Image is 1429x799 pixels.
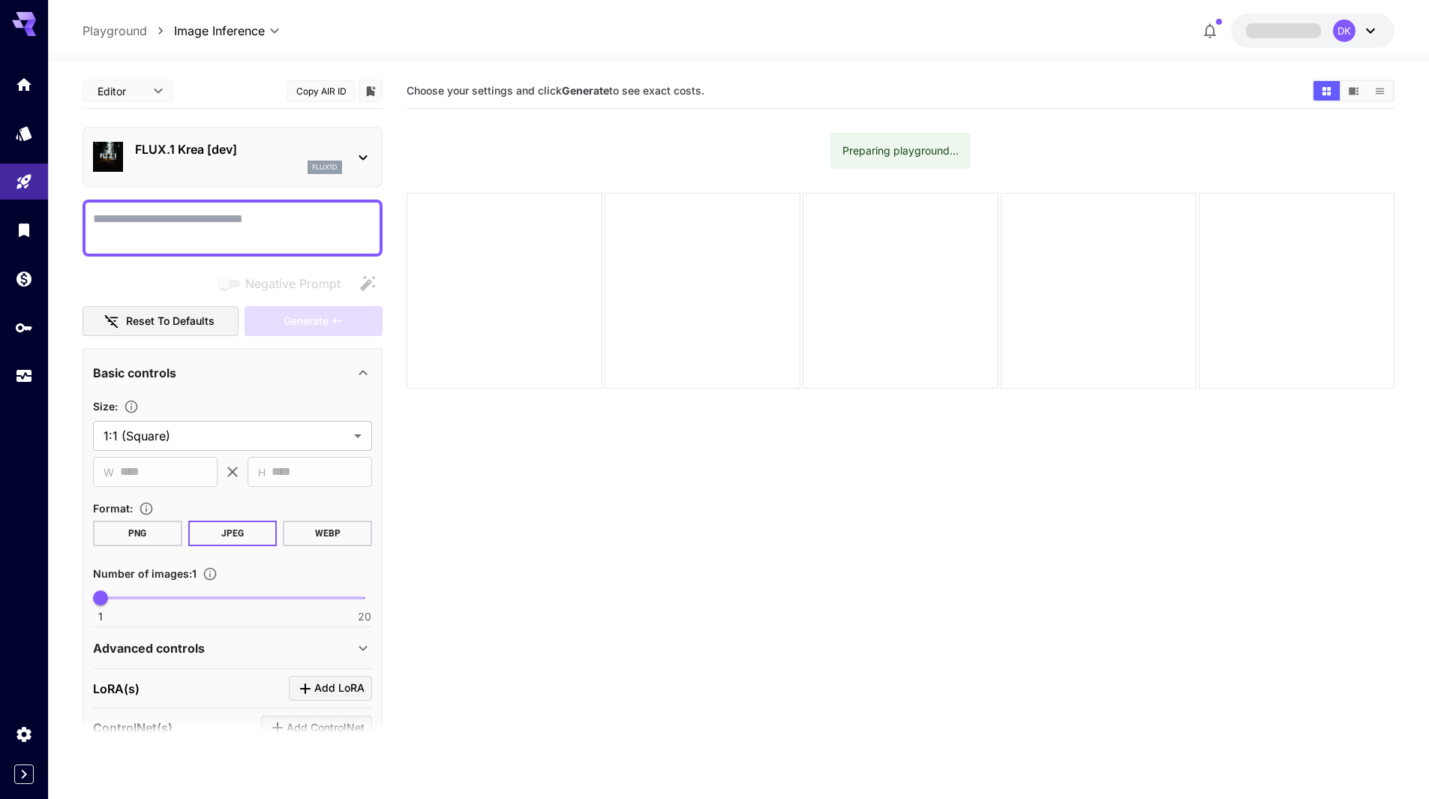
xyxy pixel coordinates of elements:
div: FLUX.1 Krea [dev]flux1d [93,134,372,180]
button: Click to add LoRA [289,676,372,701]
span: 1 [98,609,103,624]
nav: breadcrumb [83,22,174,40]
button: Add to library [364,82,377,100]
span: W [104,464,114,481]
p: Advanced controls [93,639,205,657]
div: API Keys [15,318,33,337]
div: Usage [15,367,33,386]
p: FLUX.1 Krea [dev] [135,140,342,158]
button: Show images in list view [1367,81,1393,101]
div: Preparing playground... [842,137,959,164]
div: Settings [15,725,33,743]
p: flux1d [312,162,338,173]
span: Negative Prompt [245,275,341,293]
span: Number of images : 1 [93,567,197,580]
span: Editor [98,83,144,99]
a: Playground [83,22,147,40]
span: Image Inference [174,22,265,40]
div: DK [1333,20,1355,42]
button: Show images in grid view [1313,81,1340,101]
p: Basic controls [93,364,176,382]
div: Models [15,124,33,143]
button: Reset to defaults [83,306,239,337]
div: Wallet [15,269,33,288]
span: Add LoRA [314,679,365,698]
div: Basic controls [93,355,372,391]
span: 1:1 (Square) [104,427,348,445]
span: Size : [93,400,118,413]
span: H [258,464,266,481]
div: Show images in grid viewShow images in video viewShow images in list view [1312,80,1394,102]
b: Generate [562,84,609,97]
button: JPEG [188,521,278,546]
div: Playground [15,173,33,191]
button: WEBP [283,521,372,546]
span: 20 [358,609,371,624]
div: Advanced controls [93,630,372,666]
div: Library [15,221,33,239]
button: Expand sidebar [14,764,34,784]
button: Adjust the dimensions of the generated image by specifying its width and height in pixels, or sel... [118,399,145,414]
span: Format : [93,502,133,515]
span: Choose your settings and click to see exact costs. [407,84,704,97]
button: Copy AIR ID [287,80,355,102]
span: Negative prompts are not compatible with the selected model. [215,274,353,293]
button: Show images in video view [1340,81,1367,101]
button: Choose the file format for the output image. [133,501,160,516]
p: LoRA(s) [93,680,140,698]
button: Specify how many images to generate in a single request. Each image generation will be charged se... [197,566,224,581]
button: PNG [93,521,182,546]
div: Home [15,75,33,94]
button: DK [1231,14,1394,48]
